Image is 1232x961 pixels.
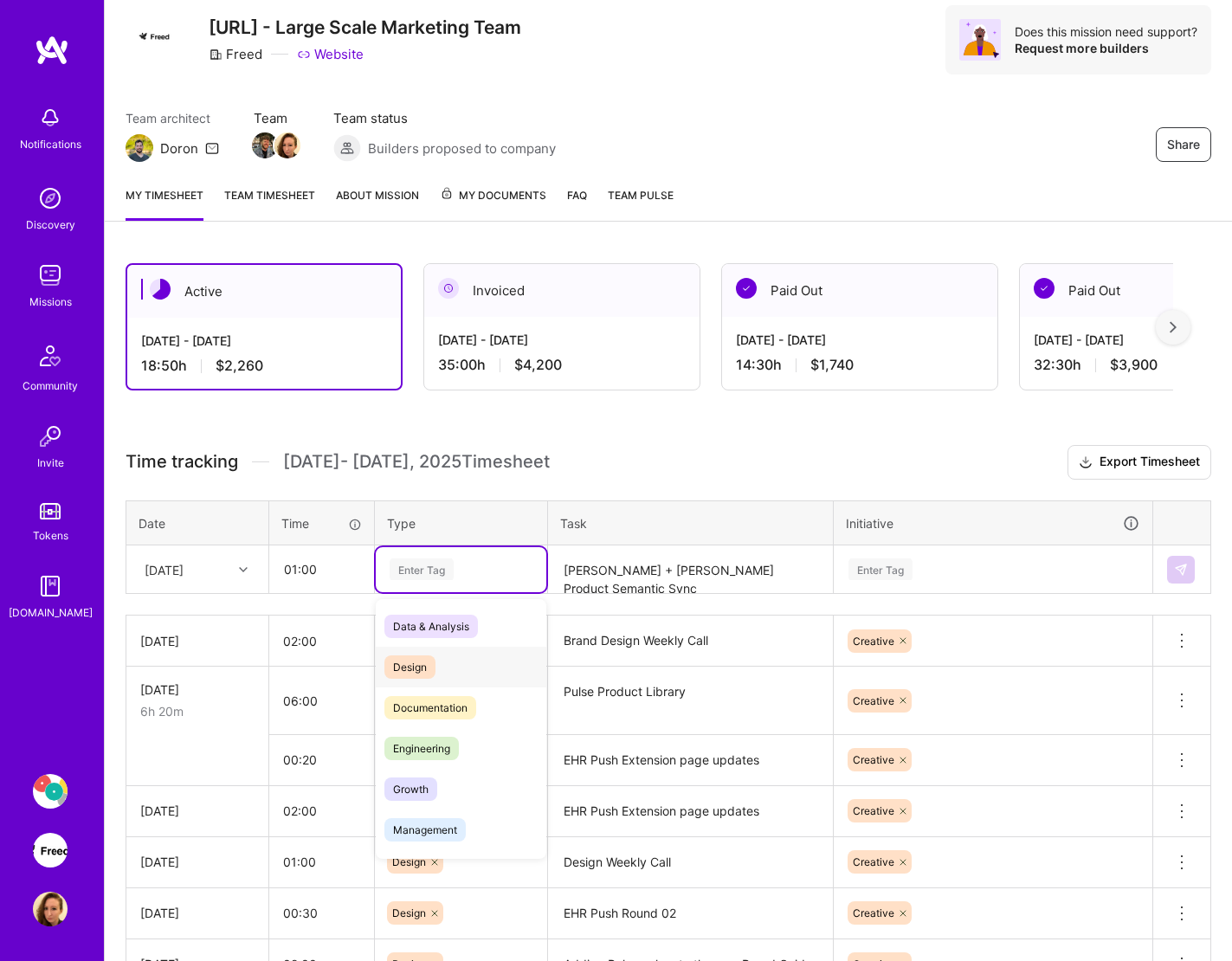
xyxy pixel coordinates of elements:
span: Creative [853,694,894,707]
img: Paid Out [736,278,757,299]
span: Builders proposed to company [368,139,556,158]
div: Tokens [33,526,68,545]
a: Website [297,45,364,63]
div: [DATE] [140,802,255,820]
input: HH:MM [269,678,374,724]
div: [DATE] - [DATE] [736,331,984,349]
img: bell [33,100,68,135]
img: Avatar [959,19,1001,61]
span: Growth [384,777,437,801]
span: Creative [853,635,894,648]
div: Time [281,514,362,532]
textarea: Pulse Product Library [550,668,831,733]
span: Management [384,818,466,842]
img: discovery [33,181,68,216]
a: User Avatar [29,892,72,926]
img: Active [150,279,171,300]
span: Time tracking [126,451,238,473]
img: tokens [40,503,61,519]
span: Team status [333,109,556,127]
div: Missions [29,293,72,311]
div: Initiative [846,513,1140,533]
div: Notifications [20,135,81,153]
input: HH:MM [269,737,374,783]
span: Engineering [384,737,459,760]
i: icon CompanyGray [209,48,223,61]
div: Doron [160,139,198,158]
div: 18:50 h [141,357,387,375]
img: right [1170,321,1177,333]
span: $1,740 [810,356,854,374]
a: Team Pulse [608,186,674,221]
div: Discovery [26,216,75,234]
span: $4,200 [514,356,562,374]
div: [DOMAIN_NAME] [9,603,93,622]
span: Design [392,855,426,868]
span: $2,260 [216,357,263,375]
div: [DATE] [140,904,255,922]
div: 6h 20m [140,702,255,720]
input: HH:MM [269,788,374,834]
div: [DATE] [140,853,255,871]
input: HH:MM [269,890,374,936]
img: Team Architect [126,134,153,162]
img: Team Member Avatar [274,132,300,158]
span: Design [384,655,435,679]
i: icon Chevron [239,565,248,574]
div: [DATE] [145,560,184,578]
span: Design [392,906,426,919]
div: Freed [209,45,262,63]
img: GetFreed.AI - Large Scale Marketing Team [33,833,68,867]
div: Does this mission need support? [1015,23,1197,40]
a: Team Member Avatar [254,131,276,160]
th: Date [126,500,269,545]
a: Partum Health: Care for families pre-conception to early parenthood [29,774,72,809]
img: Company Logo [126,25,188,48]
input: HH:MM [270,546,373,592]
img: Invoiced [438,278,459,299]
div: [DATE] - [DATE] [438,331,686,349]
div: Enter Tag [848,556,913,583]
div: Community [23,377,78,395]
textarea: [PERSON_NAME] + [PERSON_NAME] Product Semantic Sync [550,547,831,593]
textarea: EHR Push Extension page updates [550,737,831,784]
div: [DATE] [140,680,255,699]
div: 35:00 h [438,356,686,374]
div: 14:30 h [736,356,984,374]
img: Submit [1174,563,1188,577]
span: Share [1167,136,1200,153]
div: [DATE] [140,632,255,650]
th: Task [548,500,834,545]
a: Team timesheet [224,186,315,221]
span: Documentation [384,696,476,719]
h3: [URL] - Large Scale Marketing Team [209,16,521,38]
span: My Documents [440,186,546,205]
a: FAQ [567,186,587,221]
input: HH:MM [269,839,374,885]
textarea: Design Weekly Call [550,839,831,887]
span: Team architect [126,109,219,127]
a: My timesheet [126,186,203,221]
img: Partum Health: Care for families pre-conception to early parenthood [33,774,68,809]
div: Invoiced [424,264,700,317]
img: logo [35,35,69,66]
span: Team [254,109,299,127]
a: GetFreed.AI - Large Scale Marketing Team [29,833,72,867]
button: Share [1156,127,1211,162]
div: Invite [37,454,64,472]
div: Paid Out [722,264,997,317]
div: Active [127,265,401,318]
th: Type [375,500,548,545]
div: Enter Tag [390,556,454,583]
span: [DATE] - [DATE] , 2025 Timesheet [283,451,550,473]
span: Team Pulse [608,189,674,202]
textarea: Brand Design Weekly Call [550,617,831,665]
i: icon Download [1079,454,1093,472]
span: Data & Analysis [384,615,478,638]
span: Creative [853,753,894,766]
img: Community [29,335,71,377]
span: $3,900 [1110,356,1158,374]
textarea: EHR Push Extension page updates [550,788,831,835]
div: Request more builders [1015,40,1197,56]
img: teamwork [33,258,68,293]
